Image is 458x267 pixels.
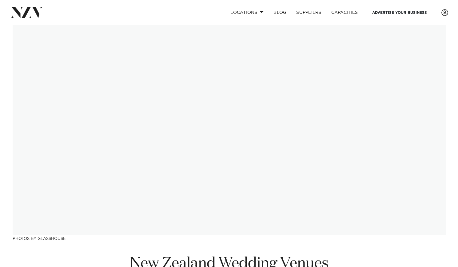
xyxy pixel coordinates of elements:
[291,6,326,19] a: SUPPLIERS
[225,6,269,19] a: Locations
[269,6,291,19] a: BLOG
[326,6,363,19] a: Capacities
[10,7,43,18] img: nzv-logo.png
[367,6,432,19] a: Advertise your business
[13,235,446,241] h3: Photos by Glasshouse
